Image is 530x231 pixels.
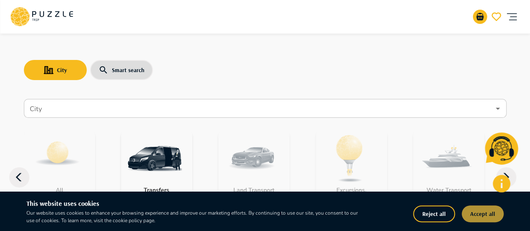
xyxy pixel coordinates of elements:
div: category-all [24,131,95,223]
div: category-get_transfer [121,131,192,223]
button: search-with-elastic-search [90,60,153,80]
button: account of current user [503,3,520,30]
button: go-to-basket-submit-button [473,10,487,24]
button: search-with-city [24,60,87,80]
button: go-to-wishlist-submit-butto [489,10,503,24]
button: Open [492,103,504,114]
div: category-water_transport [413,131,484,223]
p: Transfers [140,186,173,195]
h6: This website uses cookies [26,198,360,209]
p: Our website uses cookies to enhance your browsing experience and improve our marketing efforts. B... [26,209,360,224]
button: Reject all [413,205,455,222]
div: category-landing_transport [218,131,290,223]
img: GetTransfer [127,131,182,186]
button: Accept all [462,205,504,222]
div: category-activity [316,131,387,223]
